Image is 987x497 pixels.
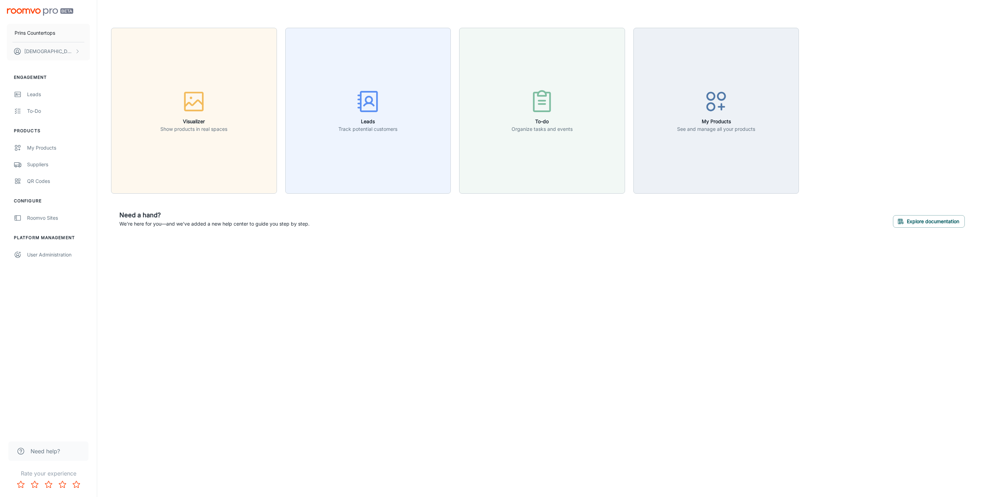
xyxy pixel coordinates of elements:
[677,118,755,125] h6: My Products
[27,177,90,185] div: QR Codes
[27,214,90,222] div: Roomvo Sites
[285,107,451,113] a: LeadsTrack potential customers
[512,118,573,125] h6: To-do
[338,118,397,125] h6: Leads
[459,107,625,113] a: To-doOrganize tasks and events
[160,125,227,133] p: Show products in real spaces
[27,161,90,168] div: Suppliers
[119,210,310,220] h6: Need a hand?
[7,24,90,42] button: Prins Countertops
[893,217,965,224] a: Explore documentation
[160,118,227,125] h6: Visualizer
[24,48,73,55] p: [DEMOGRAPHIC_DATA] [PERSON_NAME]
[893,215,965,228] button: Explore documentation
[338,125,397,133] p: Track potential customers
[119,220,310,228] p: We're here for you—and we've added a new help center to guide you step by step.
[7,8,73,16] img: Roomvo PRO Beta
[111,28,277,194] button: VisualizerShow products in real spaces
[633,28,799,194] button: My ProductsSee and manage all your products
[633,107,799,113] a: My ProductsSee and manage all your products
[7,42,90,60] button: [DEMOGRAPHIC_DATA] [PERSON_NAME]
[27,251,90,259] div: User Administration
[27,144,90,152] div: My Products
[27,91,90,98] div: Leads
[459,28,625,194] button: To-doOrganize tasks and events
[285,28,451,194] button: LeadsTrack potential customers
[27,107,90,115] div: To-do
[15,29,55,37] p: Prins Countertops
[677,125,755,133] p: See and manage all your products
[512,125,573,133] p: Organize tasks and events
